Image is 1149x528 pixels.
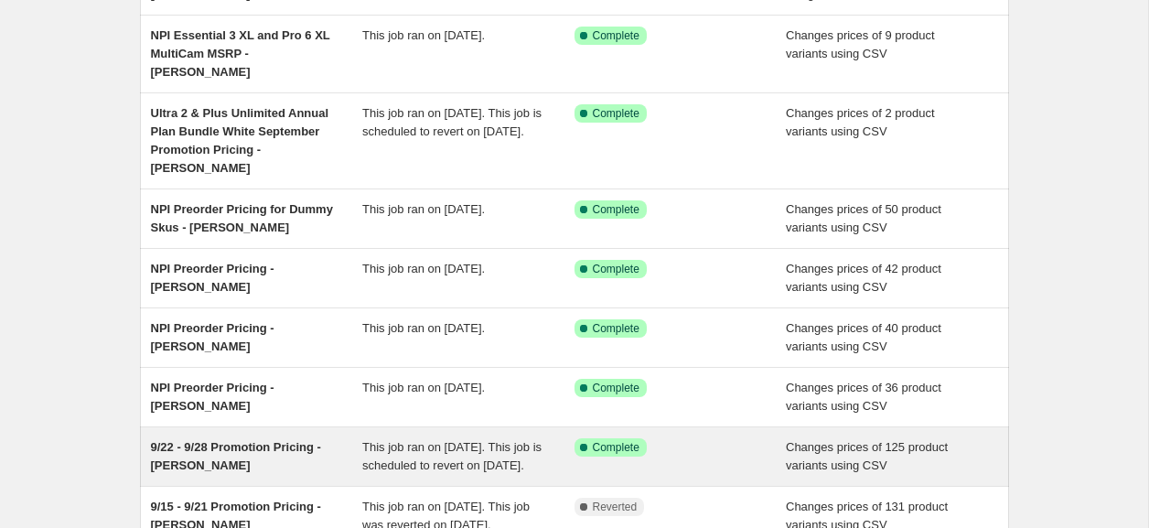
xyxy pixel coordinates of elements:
[786,262,941,294] span: Changes prices of 42 product variants using CSV
[786,28,935,60] span: Changes prices of 9 product variants using CSV
[362,381,485,394] span: This job ran on [DATE].
[151,440,321,472] span: 9/22 - 9/28 Promotion Pricing - [PERSON_NAME]
[593,106,639,121] span: Complete
[593,440,639,455] span: Complete
[786,106,935,138] span: Changes prices of 2 product variants using CSV
[362,321,485,335] span: This job ran on [DATE].
[362,28,485,42] span: This job ran on [DATE].
[593,500,638,514] span: Reverted
[786,202,941,234] span: Changes prices of 50 product variants using CSV
[362,106,542,138] span: This job ran on [DATE]. This job is scheduled to revert on [DATE].
[362,202,485,216] span: This job ran on [DATE].
[593,381,639,395] span: Complete
[151,28,330,79] span: NPI Essential 3 XL and Pro 6 XL MultiCam MSRP - [PERSON_NAME]
[786,381,941,413] span: Changes prices of 36 product variants using CSV
[362,262,485,275] span: This job ran on [DATE].
[362,440,542,472] span: This job ran on [DATE]. This job is scheduled to revert on [DATE].
[786,440,948,472] span: Changes prices of 125 product variants using CSV
[151,262,274,294] span: NPI Preorder Pricing - [PERSON_NAME]
[593,202,639,217] span: Complete
[151,106,329,175] span: Ultra 2 & Plus Unlimited Annual Plan Bundle White September Promotion Pricing - [PERSON_NAME]
[151,381,274,413] span: NPI Preorder Pricing - [PERSON_NAME]
[593,262,639,276] span: Complete
[593,28,639,43] span: Complete
[786,321,941,353] span: Changes prices of 40 product variants using CSV
[151,321,274,353] span: NPI Preorder Pricing - [PERSON_NAME]
[593,321,639,336] span: Complete
[151,202,333,234] span: NPI Preorder Pricing for Dummy Skus - [PERSON_NAME]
